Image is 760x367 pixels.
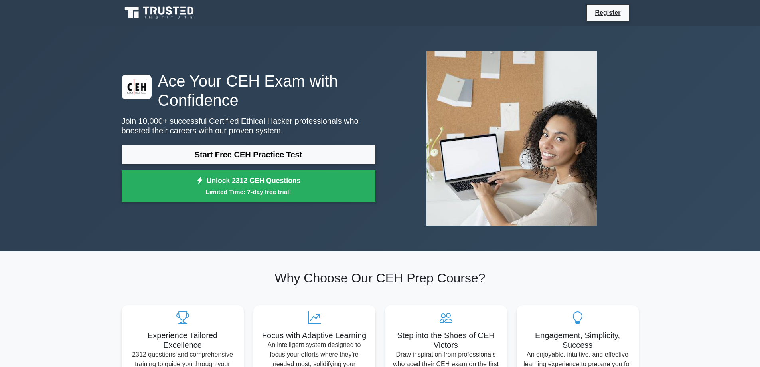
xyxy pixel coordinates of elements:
[122,71,375,110] h1: Ace Your CEH Exam with Confidence
[391,331,501,350] h5: Step into the Shoes of CEH Victors
[132,187,365,196] small: Limited Time: 7-day free trial!
[260,331,369,340] h5: Focus with Adaptive Learning
[122,116,375,135] p: Join 10,000+ successful Certified Ethical Hacker professionals who boosted their careers with our...
[128,331,237,350] h5: Experience Tailored Excellence
[122,170,375,202] a: Unlock 2312 CEH QuestionsLimited Time: 7-day free trial!
[590,8,625,18] a: Register
[523,331,632,350] h5: Engagement, Simplicity, Success
[122,270,639,286] h2: Why Choose Our CEH Prep Course?
[122,145,375,164] a: Start Free CEH Practice Test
